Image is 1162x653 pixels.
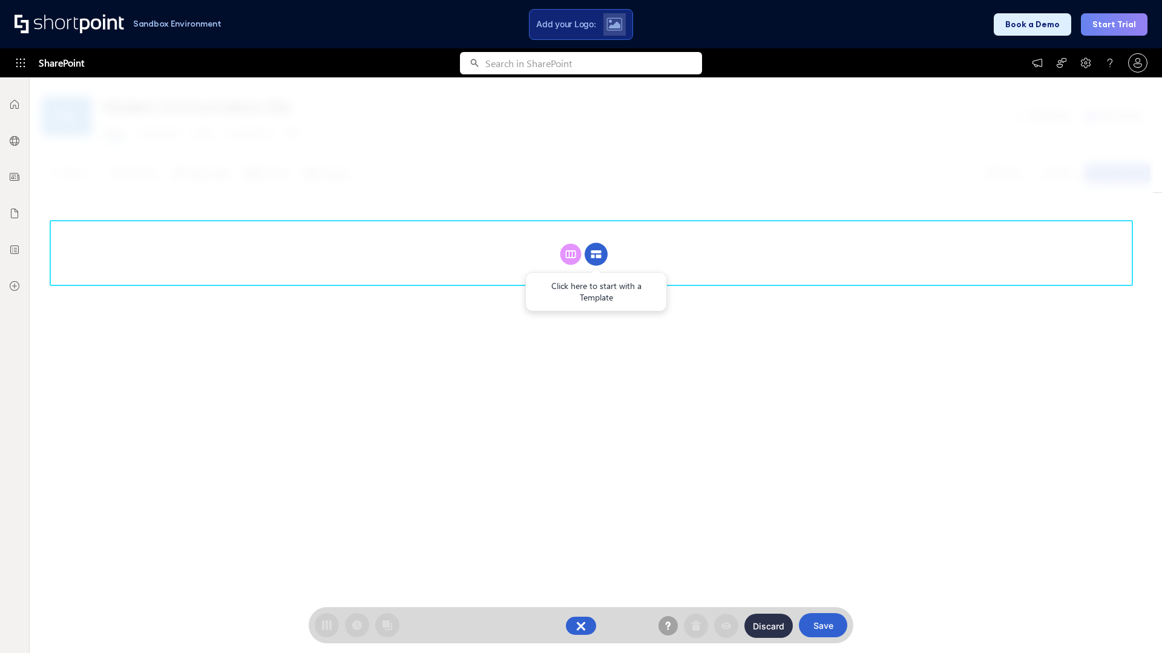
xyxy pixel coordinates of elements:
[799,613,847,637] button: Save
[536,19,596,30] span: Add your Logo:
[39,48,84,77] span: SharePoint
[1081,13,1147,36] button: Start Trial
[744,614,793,638] button: Discard
[133,21,222,27] h1: Sandbox Environment
[485,52,702,74] input: Search in SharePoint
[1101,595,1162,653] iframe: Chat Widget
[606,18,622,31] img: Upload logo
[994,13,1071,36] button: Book a Demo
